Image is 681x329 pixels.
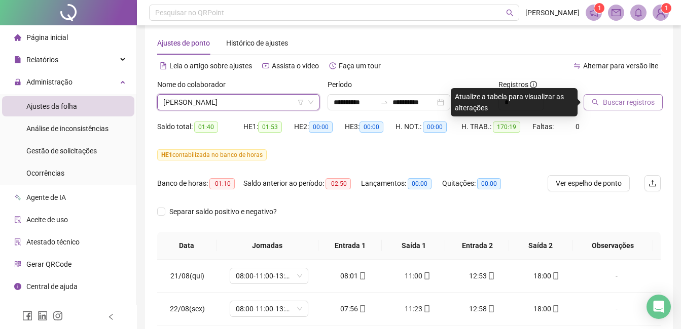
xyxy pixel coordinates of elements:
th: Entrada 2 [445,232,509,260]
span: file [14,56,21,63]
div: 11:00 [393,270,442,281]
span: 01:53 [258,121,282,133]
span: Central de ajuda [26,282,78,291]
span: DEBORA RODRIGUES DE SOUZA [163,95,313,110]
span: to [380,98,388,106]
span: mobile [551,305,559,312]
div: HE 2: [294,121,345,133]
span: lock [14,78,21,86]
div: 08:01 [329,270,377,281]
th: Data [157,232,217,260]
span: swap [574,62,581,69]
span: 1 [598,5,601,12]
div: Banco de horas: [157,178,243,189]
span: mobile [358,272,366,279]
label: Nome do colaborador [157,79,232,90]
div: Open Intercom Messenger [647,295,671,319]
div: Atualize a tabela para visualizar as alterações [451,88,578,116]
th: Saída 2 [509,232,572,260]
span: 170:19 [493,121,520,133]
div: 07:56 [329,303,377,314]
span: 21/08(qui) [170,272,204,280]
span: mobile [487,305,495,312]
span: notification [589,8,598,17]
span: solution [14,238,21,245]
span: 00:00 [423,121,447,133]
span: 00:00 [360,121,383,133]
div: 18:00 [522,270,570,281]
th: Observações [572,232,653,260]
span: Administração [26,78,73,86]
img: 94510 [653,5,668,20]
span: 22/08(sex) [170,305,205,313]
span: [PERSON_NAME] [525,7,580,18]
span: audit [14,216,21,223]
div: 12:58 [458,303,506,314]
span: Ajustes de ponto [157,39,210,47]
span: left [107,313,115,320]
span: 00:00 [477,178,501,189]
span: mobile [551,272,559,279]
span: Observações [581,240,645,251]
span: search [592,99,599,106]
span: mobile [422,272,431,279]
span: 01:40 [194,121,218,133]
span: facebook [22,311,32,321]
span: Histórico de ajustes [226,39,288,47]
span: 08:00-11:00-13:00-18:00 [236,268,302,283]
span: Gestão de solicitações [26,147,97,155]
span: Leia o artigo sobre ajustes [169,62,252,70]
span: upload [649,179,657,187]
span: history [329,62,336,69]
div: HE 3: [345,121,396,133]
div: Saldo anterior ao período: [243,178,361,189]
span: home [14,34,21,41]
span: contabilizada no banco de horas [157,149,267,160]
span: down [308,99,314,105]
th: Entrada 1 [318,232,382,260]
span: Alternar para versão lite [583,62,658,70]
span: 1 [665,5,668,12]
span: Separar saldo positivo e negativo? [165,206,281,217]
span: search [506,9,514,17]
div: Quitações: [442,178,513,189]
div: 11:23 [393,303,442,314]
span: Análise de inconsistências [26,125,109,133]
span: mobile [358,305,366,312]
span: mail [612,8,621,17]
span: -02:50 [326,178,351,189]
span: Ocorrências [26,169,64,177]
div: Lançamentos: [361,178,442,189]
span: instagram [53,311,63,321]
th: Saída 1 [382,232,445,260]
span: Faltas: [532,122,555,131]
span: mobile [422,305,431,312]
span: -01:10 [209,178,235,189]
span: Relatórios [26,56,58,64]
span: Ajustes da folha [26,102,77,110]
th: Jornadas [217,232,319,260]
button: Ver espelho de ponto [548,175,630,191]
span: 00:00 [408,178,432,189]
span: HE 1 [161,151,172,158]
span: Assista o vídeo [272,62,319,70]
span: qrcode [14,261,21,268]
span: linkedin [38,311,48,321]
span: Ver espelho de ponto [556,178,622,189]
span: youtube [262,62,269,69]
div: - [587,303,647,314]
span: filter [298,99,304,105]
span: Agente de IA [26,193,66,201]
span: 08:00-11:00-13:00-18:00 [236,301,302,316]
div: 12:53 [458,270,506,281]
span: info-circle [530,81,537,88]
span: Buscar registros [603,97,655,108]
div: HE 1: [243,121,294,133]
span: swap-right [380,98,388,106]
div: Saldo total: [157,121,243,133]
span: mobile [487,272,495,279]
span: Faça um tour [339,62,381,70]
div: H. NOT.: [396,121,461,133]
span: file-text [160,62,167,69]
span: Página inicial [26,33,68,42]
